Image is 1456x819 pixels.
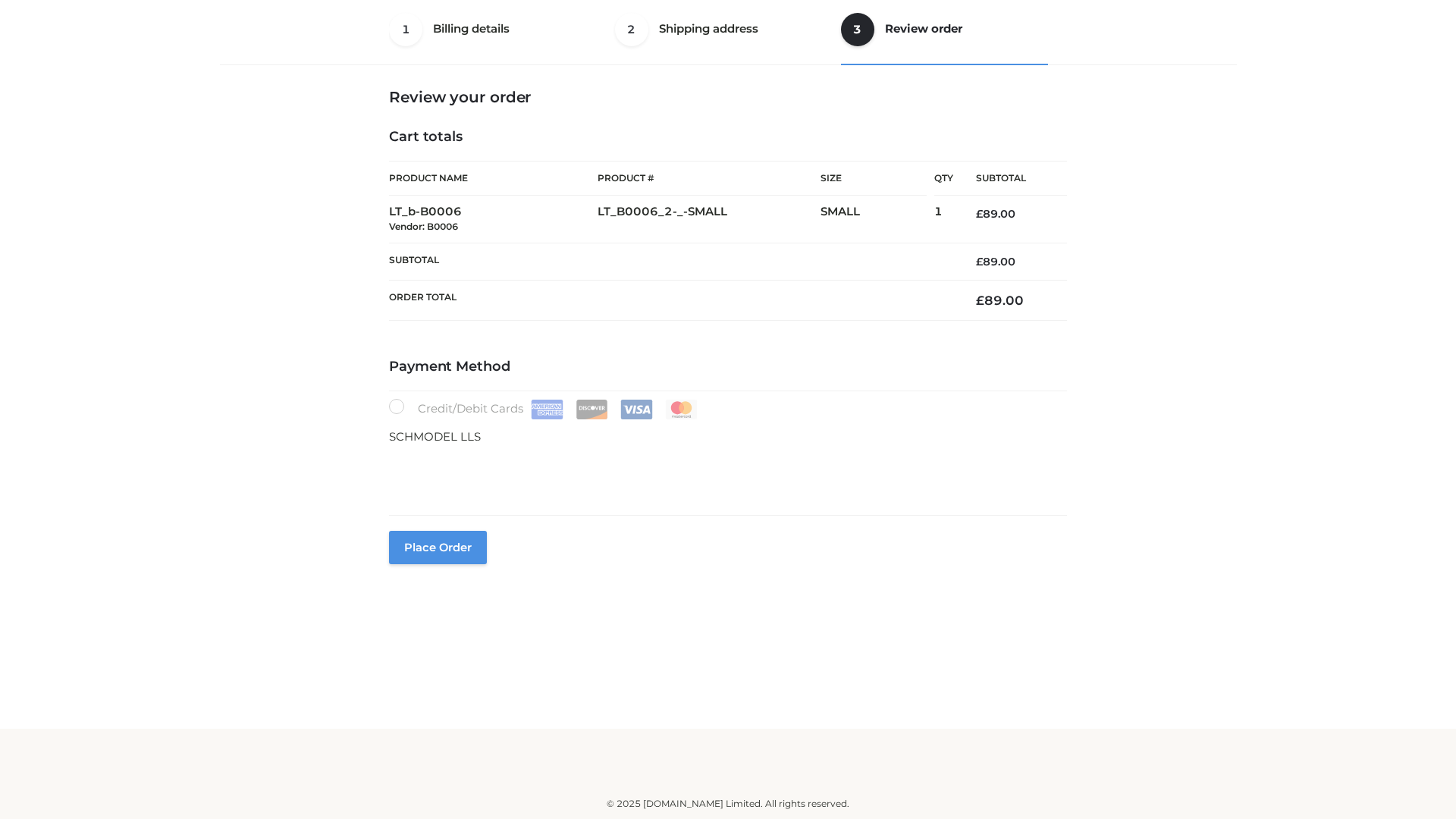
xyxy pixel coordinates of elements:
[531,400,563,419] img: Amex
[389,399,699,419] label: Credit/Debit Cards
[953,162,1067,196] th: Subtotal
[576,400,608,419] img: Discover
[620,400,653,419] img: Visa
[976,255,1015,268] bdi: 89.00
[934,196,953,243] td: 1
[389,531,487,564] button: Place order
[389,129,1067,146] h4: Cart totals
[389,359,1067,375] h4: Payment Method
[389,427,1067,447] p: SCHMODEL LLS
[389,88,1067,106] h3: Review your order
[389,221,458,232] small: Vendor: B0006
[389,196,598,243] td: LT_b-B0006
[598,196,821,243] td: LT_B0006_2-_-SMALL
[976,207,1015,221] bdi: 89.00
[976,255,983,268] span: £
[976,293,984,308] span: £
[821,196,934,243] td: SMALL
[389,243,953,280] th: Subtotal
[389,281,953,321] th: Order Total
[389,161,598,196] th: Product Name
[934,161,953,196] th: Qty
[821,162,927,196] th: Size
[976,207,983,221] span: £
[665,400,698,419] img: Mastercard
[225,796,1231,811] div: © 2025 [DOMAIN_NAME] Limited. All rights reserved.
[598,161,821,196] th: Product #
[976,293,1024,308] bdi: 89.00
[386,443,1064,498] iframe: Secure payment input frame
